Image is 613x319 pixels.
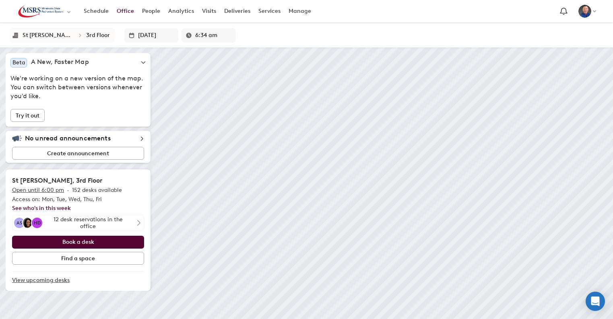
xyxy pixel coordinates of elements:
[22,217,34,229] div: Ethiopia Solomon
[138,4,164,19] a: People
[31,58,89,68] h5: A New, Faster Map
[14,218,25,228] div: AS
[12,176,144,185] h2: St [PERSON_NAME], 3rd Floor
[21,218,32,228] img: Ethiopia Solomon
[254,4,285,19] a: Services
[558,6,569,17] span: Notification bell navigates to notifications page
[12,252,144,265] button: Find a space
[574,3,600,20] button: Jeffrey Dumroese
[578,5,591,18] img: Jeffrey Dumroese
[13,217,25,229] div: Amy Stanton
[72,185,122,195] p: 152 desks available
[285,4,315,19] a: Manage
[12,147,144,160] button: Create announcement
[12,215,144,231] button: Amy StantonEthiopia SolomonHeather Deatrick-Schultz12 desk reservations in the office
[23,32,74,39] div: St Paul
[25,134,111,142] h5: No unread announcements
[12,185,64,195] p: Open until 6:00 pm
[586,292,605,311] div: Open Intercom Messenger
[220,4,254,19] a: Deliveries
[86,32,110,39] div: 3rd Floor
[12,272,144,289] a: View upcoming desks
[12,59,25,66] span: Beta
[31,217,43,229] div: Heather Deatrick-Schultz
[10,58,146,101] div: BetaA New, Faster MapWe're working on a new version of the map. You can switch between versions w...
[12,195,144,204] p: Access on: Mon, Tue, Wed, Thu, Fri
[12,236,144,249] button: Book a desk
[43,216,131,230] div: 12 desk reservations in the office
[80,4,113,19] a: Schedule
[198,4,220,19] a: Visits
[84,29,112,41] button: 3rd Floor
[13,2,76,21] button: Select an organization - Minnesota State Retirement System currently selected
[32,218,42,228] div: HD
[10,109,45,122] button: Try it out
[113,4,138,19] a: Office
[12,134,144,144] div: No unread announcements
[164,4,198,19] a: Analytics
[138,28,174,43] input: Enter date in L format or select it from the dropdown
[195,28,231,43] input: Enter a time in h:mm a format or select it for a dropdown list
[12,205,71,212] a: See who's in this week
[10,74,146,101] span: We're working on a new version of the map. You can switch between versions whenever you'd like.
[20,29,76,41] button: St [PERSON_NAME]
[556,4,571,19] a: Notification bell navigates to notifications page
